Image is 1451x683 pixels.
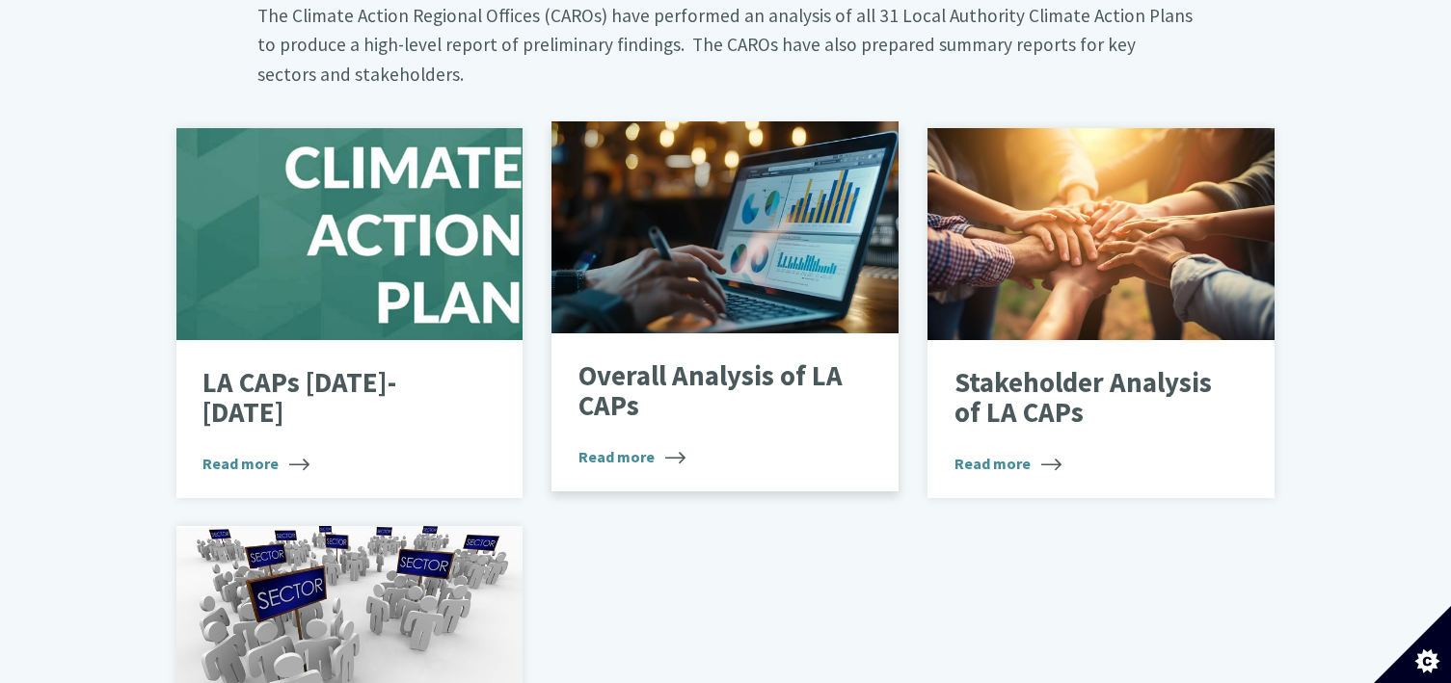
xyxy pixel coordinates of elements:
p: Overall Analysis of LA CAPs [578,361,844,422]
span: Read more [954,452,1061,475]
span: Read more [202,452,309,475]
button: Set cookie preferences [1374,606,1451,683]
p: Stakeholder Analysis of LA CAPs [954,368,1220,429]
big: The Climate Action Regional Offices (CAROs) have performed an analysis of all 31 Local Authority ... [257,4,1193,86]
p: LA CAPs [DATE]-[DATE] [202,368,468,429]
a: LA CAPs [DATE]-[DATE] Read more [176,128,524,498]
a: Overall Analysis of LA CAPs Read more [551,121,899,491]
span: Read more [578,445,685,468]
a: Stakeholder Analysis of LA CAPs Read more [927,128,1275,498]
